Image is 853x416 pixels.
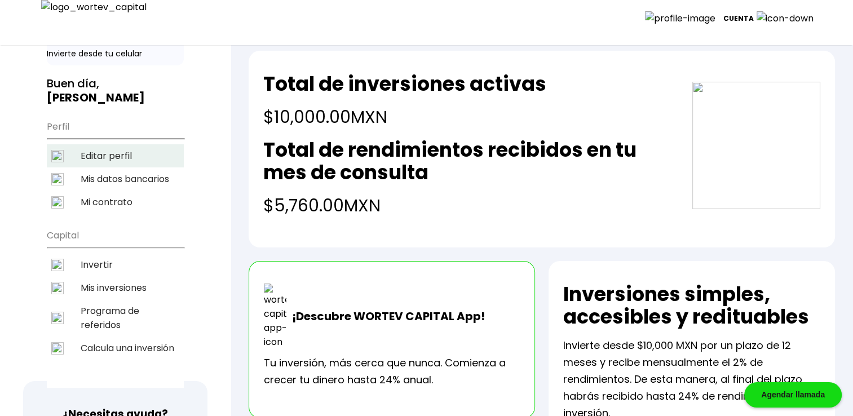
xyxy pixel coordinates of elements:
h4: $10,000.00 MXN [263,104,546,130]
div: Agendar llamada [744,382,842,408]
p: Tu inversión, más cerca que nunca. Comienza a crecer tu dinero hasta 24% anual. [264,355,520,388]
ul: Perfil [47,114,184,214]
img: inversiones-icon.svg [51,282,64,294]
b: [PERSON_NAME] [47,90,145,105]
h3: Buen día, [47,77,184,105]
h2: Inversiones simples, accesibles y redituables [563,283,820,328]
img: recomiendanos-icon.svg [51,312,64,324]
h2: Total de rendimientos recibidos en tu mes de consulta [263,139,675,184]
ul: Capital [47,223,184,388]
a: Invertir [47,253,184,276]
p: ¡Descubre WORTEV CAPITAL App! [286,308,485,325]
img: invertir-icon.svg [51,259,64,271]
a: Mis datos bancarios [47,167,184,191]
img: editar-icon.svg [51,150,64,162]
img: icon-down [754,11,821,25]
a: Editar perfil [47,144,184,167]
a: Programa de referidos [47,299,184,337]
p: Cuenta [723,10,754,27]
a: Calcula una inversión [47,337,184,360]
p: Invierte desde tu celular [47,48,184,60]
h4: $5,760.00 MXN [263,193,675,218]
h2: Total de inversiones activas [263,73,546,95]
img: wortev-capital-app-icon [264,284,286,349]
a: Mis inversiones [47,276,184,299]
img: grafica.png [692,82,820,210]
img: calculadora-icon.svg [51,342,64,355]
img: profile-image [645,11,723,25]
img: contrato-icon.svg [51,196,64,209]
img: datos-icon.svg [51,173,64,185]
a: Mi contrato [47,191,184,214]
